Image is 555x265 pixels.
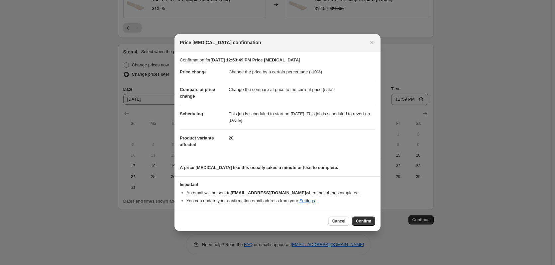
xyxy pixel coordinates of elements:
[332,219,345,224] span: Cancel
[180,182,375,187] h3: Important
[180,57,375,63] p: Confirmation for
[180,69,207,74] span: Price change
[229,105,375,129] dd: This job is scheduled to start on [DATE]. This job is scheduled to revert on [DATE].
[299,198,315,203] a: Settings
[186,190,375,196] li: An email will be sent to when the job has completed .
[186,198,375,204] li: You can update your confirmation email address from your .
[229,63,375,81] dd: Change the price by a certain percentage (-10%)
[229,129,375,147] dd: 20
[328,217,349,226] button: Cancel
[210,57,300,62] b: [DATE] 12:53:49 PM Price [MEDICAL_DATA]
[180,87,215,99] span: Compare at price change
[367,38,377,47] button: Close
[180,39,261,46] span: Price [MEDICAL_DATA] confirmation
[180,135,214,147] span: Product variants affected
[231,190,306,195] b: [EMAIL_ADDRESS][DOMAIN_NAME]
[180,111,203,116] span: Scheduling
[229,81,375,98] dd: Change the compare at price to the current price (sale)
[180,165,338,170] b: A price [MEDICAL_DATA] like this usually takes a minute or less to complete.
[352,217,375,226] button: Confirm
[356,219,371,224] span: Confirm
